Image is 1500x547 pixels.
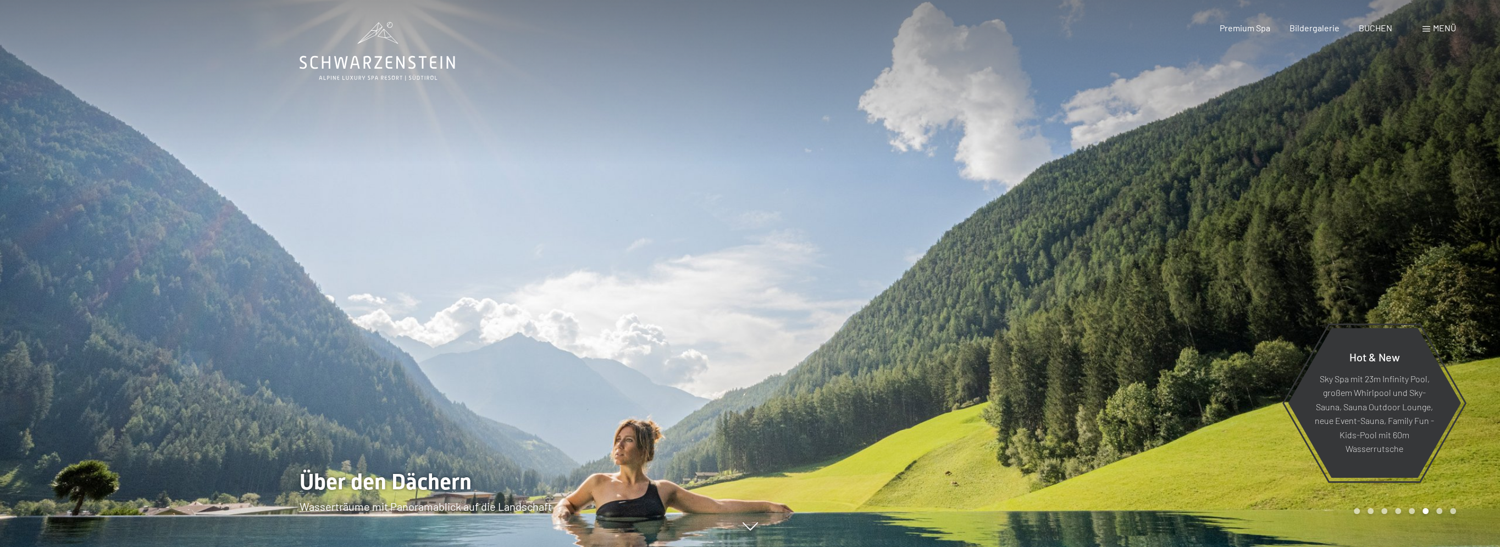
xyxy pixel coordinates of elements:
[1354,508,1360,514] div: Carousel Page 1
[1289,23,1340,33] a: Bildergalerie
[1450,508,1456,514] div: Carousel Page 8
[1433,23,1456,33] span: Menü
[1381,508,1387,514] div: Carousel Page 3
[1422,508,1429,514] div: Carousel Page 6 (Current Slide)
[1350,508,1456,514] div: Carousel Pagination
[1315,371,1434,456] p: Sky Spa mit 23m Infinity Pool, großem Whirlpool und Sky-Sauna, Sauna Outdoor Lounge, neue Event-S...
[1436,508,1442,514] div: Carousel Page 7
[1219,23,1270,33] a: Premium Spa
[1409,508,1415,514] div: Carousel Page 5
[1287,327,1462,478] a: Hot & New Sky Spa mit 23m Infinity Pool, großem Whirlpool und Sky-Sauna, Sauna Outdoor Lounge, ne...
[1359,23,1392,33] a: BUCHEN
[1368,508,1374,514] div: Carousel Page 2
[1349,350,1400,363] span: Hot & New
[1395,508,1401,514] div: Carousel Page 4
